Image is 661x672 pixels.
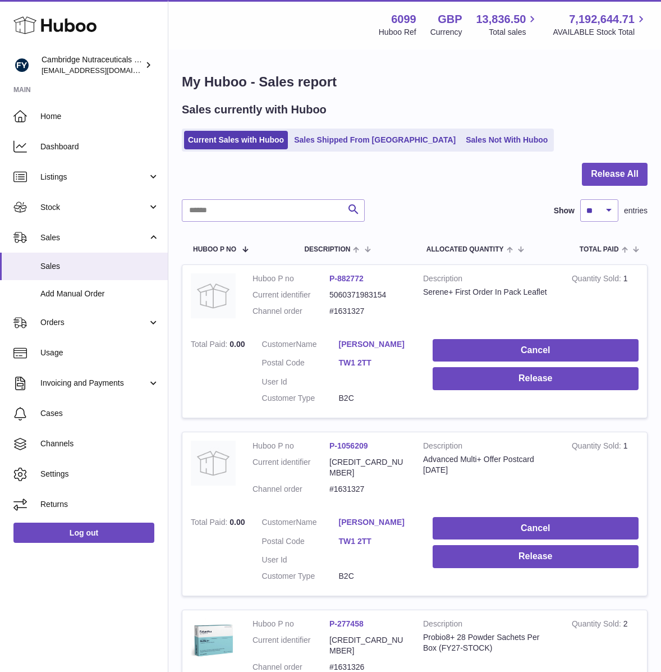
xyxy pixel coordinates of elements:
[563,265,647,331] td: 1
[433,339,639,362] button: Cancel
[262,518,296,527] span: Customer
[476,12,526,27] span: 13,836.50
[553,27,648,38] span: AVAILABLE Stock Total
[42,66,165,75] span: [EMAIL_ADDRESS][DOMAIN_NAME]
[193,246,236,253] span: Huboo P no
[329,457,406,478] dd: [CREDIT_CARD_NUMBER]
[184,131,288,149] a: Current Sales with Huboo
[262,339,339,353] dt: Name
[339,393,416,404] dd: B2C
[624,205,648,216] span: entries
[40,141,159,152] span: Dashboard
[262,340,296,349] span: Customer
[423,619,555,632] strong: Description
[253,273,329,284] dt: Huboo P no
[40,348,159,358] span: Usage
[329,635,406,656] dd: [CREDIT_CARD_NUMBER]
[13,523,154,543] a: Log out
[339,358,416,368] a: TW1 2TT
[423,441,555,454] strong: Description
[553,12,648,38] a: 7,192,644.71 AVAILABLE Stock Total
[304,246,350,253] span: Description
[489,27,539,38] span: Total sales
[182,73,648,91] h1: My Huboo - Sales report
[191,441,236,486] img: no-photo.jpg
[253,290,329,300] dt: Current identifier
[262,517,339,531] dt: Name
[572,619,623,631] strong: Quantity Sold
[438,12,462,27] strong: GBP
[253,441,329,451] dt: Huboo P no
[253,619,329,629] dt: Huboo P no
[253,457,329,478] dt: Current identifier
[423,287,555,298] div: Serene+ First Order In Pack Leaflet
[572,441,623,453] strong: Quantity Sold
[40,261,159,272] span: Sales
[572,274,623,286] strong: Quantity Sold
[554,205,575,216] label: Show
[40,499,159,510] span: Returns
[462,131,552,149] a: Sales Not With Huboo
[329,441,368,450] a: P-1056209
[40,317,148,328] span: Orders
[40,202,148,213] span: Stock
[40,378,148,388] span: Invoicing and Payments
[262,571,339,582] dt: Customer Type
[40,111,159,122] span: Home
[229,340,245,349] span: 0.00
[42,54,143,76] div: Cambridge Nutraceuticals Ltd
[339,517,416,528] a: [PERSON_NAME]
[433,517,639,540] button: Cancel
[253,484,329,495] dt: Channel order
[191,273,236,318] img: no-photo.jpg
[329,619,364,628] a: P-277458
[339,339,416,350] a: [PERSON_NAME]
[40,469,159,479] span: Settings
[290,131,460,149] a: Sales Shipped From [GEOGRAPHIC_DATA]
[329,290,406,300] dd: 5060371983154
[426,246,504,253] span: ALLOCATED Quantity
[191,340,229,351] strong: Total Paid
[339,571,416,582] dd: B2C
[423,273,555,287] strong: Description
[13,57,30,74] img: huboo@camnutra.com
[262,536,339,550] dt: Postal Code
[191,518,229,529] strong: Total Paid
[563,432,647,509] td: 1
[262,358,339,371] dt: Postal Code
[423,632,555,653] div: Probio8+ 28 Powder Sachets Per Box (FY27-STOCK)
[40,172,148,182] span: Listings
[40,289,159,299] span: Add Manual Order
[262,393,339,404] dt: Customer Type
[379,27,416,38] div: Huboo Ref
[40,408,159,419] span: Cases
[476,12,539,38] a: 13,836.50 Total sales
[40,438,159,449] span: Channels
[430,27,462,38] div: Currency
[433,367,639,390] button: Release
[253,306,329,317] dt: Channel order
[253,635,329,656] dt: Current identifier
[182,102,327,117] h2: Sales currently with Huboo
[329,306,406,317] dd: #1631327
[423,454,555,476] div: Advanced Multi+ Offer Postcard [DATE]
[40,232,148,243] span: Sales
[433,545,639,568] button: Release
[191,619,236,664] img: 1619454335.png
[580,246,619,253] span: Total paid
[582,163,648,186] button: Release All
[339,536,416,547] a: TW1 2TT
[569,12,635,27] span: 7,192,644.71
[262,377,339,387] dt: User Id
[262,555,339,565] dt: User Id
[329,484,406,495] dd: #1631327
[391,12,416,27] strong: 6099
[229,518,245,527] span: 0.00
[329,274,364,283] a: P-882772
